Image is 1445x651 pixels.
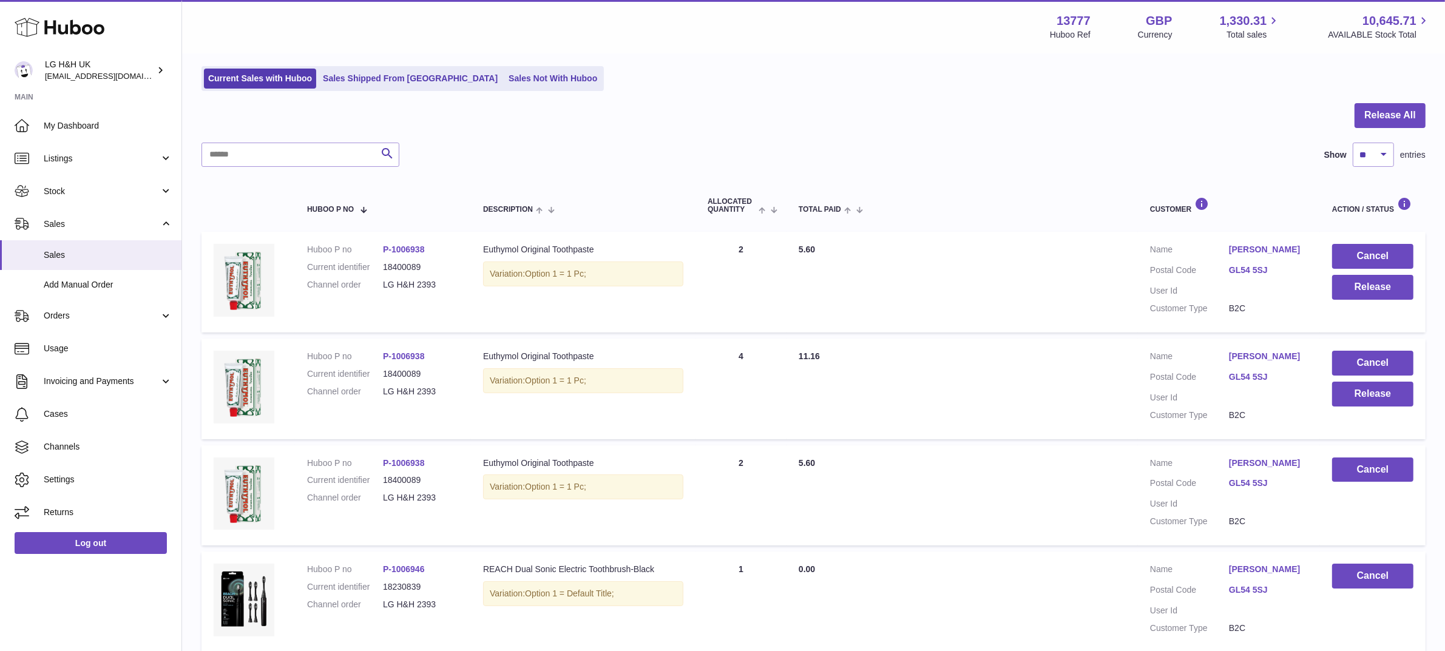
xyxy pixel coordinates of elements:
span: Description [483,206,533,214]
dt: Current identifier [307,368,383,380]
button: Cancel [1332,457,1413,482]
dt: Customer Type [1150,303,1229,314]
div: Huboo Ref [1050,29,1091,41]
span: 1,330.31 [1220,13,1267,29]
dd: B2C [1229,410,1308,421]
div: Currency [1138,29,1173,41]
dt: Postal Code [1150,265,1229,279]
span: Invoicing and Payments [44,376,160,387]
a: P-1006946 [383,564,425,574]
a: P-1006938 [383,245,425,254]
span: Option 1 = Default Title; [525,589,614,598]
td: 2 [695,232,787,332]
dt: User Id [1150,605,1229,616]
dd: 18400089 [383,368,459,380]
span: Usage [44,343,172,354]
strong: GBP [1146,13,1172,29]
dt: Name [1150,244,1229,258]
dd: B2C [1229,516,1308,527]
td: 4 [695,339,787,439]
dt: Postal Code [1150,584,1229,599]
a: Current Sales with Huboo [204,69,316,89]
dt: Name [1150,457,1229,472]
dt: Channel order [307,599,383,610]
dt: Channel order [307,492,383,504]
a: GL54 5SJ [1229,371,1308,383]
button: Cancel [1332,351,1413,376]
span: Huboo P no [307,206,354,214]
span: 5.60 [799,245,815,254]
dt: Huboo P no [307,564,383,575]
dd: 18400089 [383,474,459,486]
a: [PERSON_NAME] [1229,351,1308,362]
span: Sales [44,218,160,230]
dt: Huboo P no [307,351,383,362]
div: LG H&H UK [45,59,154,82]
div: Customer [1150,197,1308,214]
a: [PERSON_NAME] [1229,457,1308,469]
a: Sales Not With Huboo [504,69,601,89]
span: Option 1 = 1 Pc; [525,269,586,278]
dt: Huboo P no [307,244,383,255]
dt: Postal Code [1150,371,1229,386]
dt: Channel order [307,386,383,397]
dd: 18230839 [383,581,459,593]
dt: Postal Code [1150,477,1229,492]
div: Variation: [483,368,683,393]
span: [EMAIL_ADDRESS][DOMAIN_NAME] [45,71,178,81]
dt: Current identifier [307,261,383,273]
span: 11.16 [799,351,820,361]
dt: Current identifier [307,474,383,486]
div: Euthymol Original Toothpaste [483,351,683,362]
span: entries [1400,149,1426,161]
a: P-1006938 [383,351,425,361]
strong: 13777 [1057,13,1091,29]
button: Release [1332,382,1413,406]
dd: B2C [1229,303,1308,314]
a: 1,330.31 Total sales [1220,13,1281,41]
span: 0.00 [799,564,815,574]
img: REACH_Dual_Sonic_Electric_Toothbrush-Image-1.webp [214,564,274,636]
img: Euthymol_Original_Toothpaste_Image-1.webp [214,351,274,423]
dt: Customer Type [1150,622,1229,634]
dt: Huboo P no [307,457,383,469]
div: Variation: [483,474,683,499]
span: Channels [44,441,172,453]
span: Option 1 = 1 Pc; [525,376,586,385]
span: Cases [44,408,172,420]
button: Cancel [1332,244,1413,269]
div: Euthymol Original Toothpaste [483,244,683,255]
label: Show [1324,149,1347,161]
dt: Customer Type [1150,410,1229,421]
dd: LG H&H 2393 [383,386,459,397]
span: Total paid [799,206,841,214]
dt: Channel order [307,279,383,291]
span: Sales [44,249,172,261]
span: Stock [44,186,160,197]
td: 2 [695,445,787,546]
button: Release All [1355,103,1426,128]
dt: User Id [1150,392,1229,403]
span: AVAILABLE Stock Total [1328,29,1430,41]
span: Returns [44,507,172,518]
span: Settings [44,474,172,485]
dd: LG H&H 2393 [383,492,459,504]
a: [PERSON_NAME] [1229,244,1308,255]
img: Euthymol_Original_Toothpaste_Image-1.webp [214,244,274,317]
div: Variation: [483,261,683,286]
button: Release [1332,275,1413,300]
span: Listings [44,153,160,164]
img: Euthymol_Original_Toothpaste_Image-1.webp [214,457,274,530]
dt: Current identifier [307,581,383,593]
dt: Name [1150,564,1229,578]
img: veechen@lghnh.co.uk [15,61,33,79]
a: Log out [15,532,167,554]
dd: 18400089 [383,261,459,273]
a: Sales Shipped From [GEOGRAPHIC_DATA] [319,69,502,89]
a: GL54 5SJ [1229,584,1308,596]
span: ALLOCATED Quantity [708,198,756,214]
span: My Dashboard [44,120,172,132]
div: REACH Dual Sonic Electric Toothbrush-Black [483,564,683,575]
div: Action / Status [1332,197,1413,214]
a: 10,645.71 AVAILABLE Stock Total [1328,13,1430,41]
